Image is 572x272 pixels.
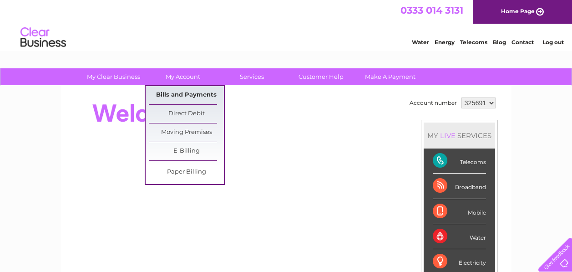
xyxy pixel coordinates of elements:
div: Clear Business is a trading name of Verastar Limited (registered in [GEOGRAPHIC_DATA] No. 3667643... [71,5,501,44]
a: Telecoms [460,39,487,46]
img: logo.png [20,24,66,51]
a: Blog [493,39,506,46]
a: My Clear Business [76,68,151,85]
a: Make A Payment [353,68,428,85]
a: Customer Help [283,68,359,85]
a: Bills and Payments [149,86,224,104]
div: Mobile [433,199,486,224]
a: Services [214,68,289,85]
a: Log out [542,39,563,46]
a: Direct Debit [149,105,224,123]
div: MY SERVICES [424,123,495,149]
a: Energy [435,39,455,46]
a: Contact [511,39,534,46]
a: 0333 014 3131 [400,5,463,16]
div: Telecoms [433,149,486,174]
a: My Account [145,68,220,85]
div: LIVE [438,131,457,140]
a: Paper Billing [149,163,224,181]
div: Broadband [433,174,486,199]
div: Water [433,224,486,249]
a: Moving Premises [149,123,224,142]
td: Account number [407,95,459,111]
a: Water [412,39,429,46]
a: E-Billing [149,142,224,160]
